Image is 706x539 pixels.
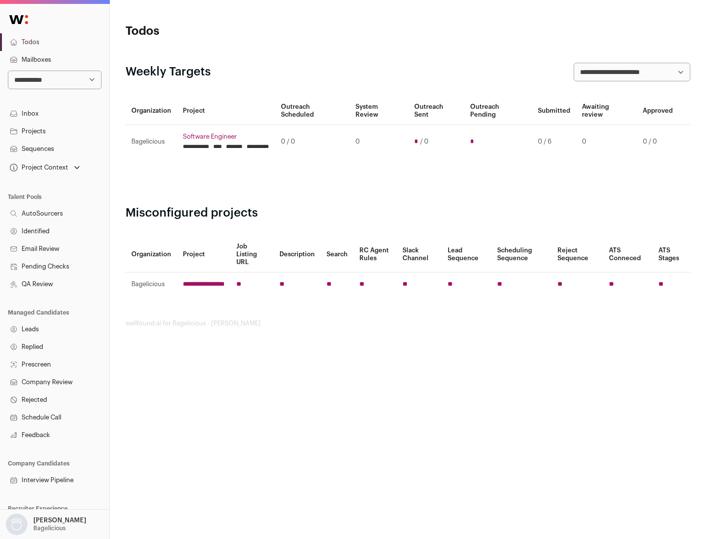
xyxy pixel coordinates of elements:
[603,237,652,272] th: ATS Conneced
[637,125,679,159] td: 0 / 0
[6,514,27,535] img: nopic.png
[491,237,552,272] th: Scheduling Sequence
[274,237,321,272] th: Description
[442,237,491,272] th: Lead Sequence
[637,97,679,125] th: Approved
[33,516,86,524] p: [PERSON_NAME]
[126,24,314,39] h1: Todos
[576,125,637,159] td: 0
[552,237,604,272] th: Reject Sequence
[532,97,576,125] th: Submitted
[126,97,177,125] th: Organization
[177,237,230,272] th: Project
[321,237,353,272] th: Search
[353,237,396,272] th: RC Agent Rules
[126,272,177,296] td: Bagelicious
[8,161,82,174] button: Open dropdown
[275,125,350,159] td: 0 / 0
[126,125,177,159] td: Bagelicious
[408,97,465,125] th: Outreach Sent
[230,237,274,272] th: Job Listing URL
[126,64,211,80] h2: Weekly Targets
[126,237,177,272] th: Organization
[350,125,408,159] td: 0
[177,97,275,125] th: Project
[397,237,442,272] th: Slack Channel
[350,97,408,125] th: System Review
[532,125,576,159] td: 0 / 6
[4,10,33,29] img: Wellfound
[8,164,68,171] div: Project Context
[33,524,66,532] p: Bagelicious
[576,97,637,125] th: Awaiting review
[183,133,269,141] a: Software Engineer
[464,97,531,125] th: Outreach Pending
[126,205,690,221] h2: Misconfigured projects
[420,138,429,146] span: / 0
[275,97,350,125] th: Outreach Scheduled
[126,319,690,327] footer: wellfound:ai for Bagelicious - [PERSON_NAME]
[4,514,88,535] button: Open dropdown
[653,237,690,272] th: ATS Stages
